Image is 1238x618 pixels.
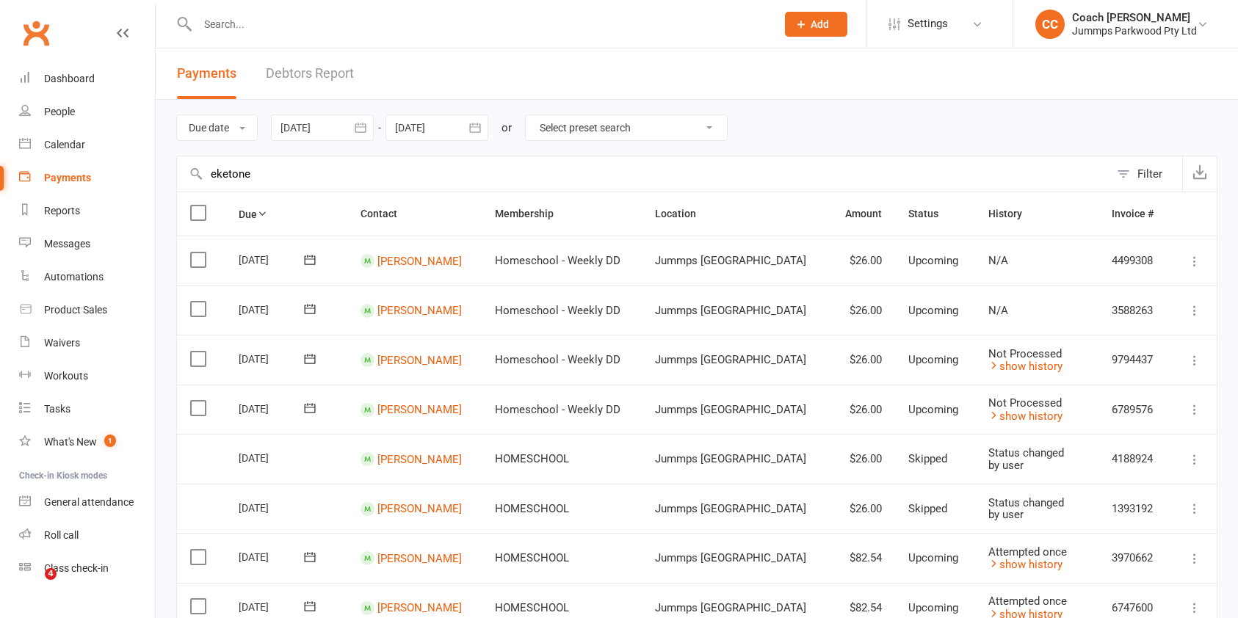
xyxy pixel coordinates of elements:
[895,192,975,236] th: Status
[495,353,620,366] span: Homeschool - Weekly DD
[377,403,462,416] a: [PERSON_NAME]
[19,161,155,195] a: Payments
[1098,533,1170,583] td: 3970662
[495,452,569,465] span: HOMESCHOOL
[642,385,828,435] td: Jummps [GEOGRAPHIC_DATA]
[19,294,155,327] a: Product Sales
[988,347,1062,360] span: Not Processed
[19,393,155,426] a: Tasks
[642,335,828,385] td: Jummps [GEOGRAPHIC_DATA]
[44,436,97,448] div: What's New
[908,403,958,416] span: Upcoming
[1098,286,1170,335] td: 3588263
[239,248,306,271] div: [DATE]
[18,15,54,51] a: Clubworx
[19,62,155,95] a: Dashboard
[1098,335,1170,385] td: 9794437
[988,410,1063,423] a: show history
[785,12,847,37] button: Add
[177,156,1110,192] input: Search by contact name or invoice number
[1110,156,1182,192] button: Filter
[239,496,306,519] div: [DATE]
[19,228,155,261] a: Messages
[44,403,70,415] div: Tasks
[828,286,894,335] td: $26.00
[239,446,306,469] div: [DATE]
[45,568,57,580] span: 4
[495,551,569,564] span: HOMESCHOOL
[19,128,155,161] a: Calendar
[495,601,569,614] span: HOMESCHOOL
[239,595,306,618] div: [DATE]
[44,73,95,84] div: Dashboard
[377,502,462,515] a: [PERSON_NAME]
[44,562,109,574] div: Class check-in
[239,545,306,568] div: [DATE]
[908,551,958,564] span: Upcoming
[377,452,462,465] a: [PERSON_NAME]
[811,18,829,30] span: Add
[377,353,462,366] a: [PERSON_NAME]
[988,446,1064,472] span: Status changed by user
[44,337,80,349] div: Waivers
[177,48,236,99] button: Payments
[828,484,894,534] td: $26.00
[908,304,958,317] span: Upcoming
[828,434,894,484] td: $26.00
[15,568,50,603] iframe: Intercom live chat
[828,192,894,236] th: Amount
[44,370,88,382] div: Workouts
[642,434,828,484] td: Jummps [GEOGRAPHIC_DATA]
[176,114,258,141] button: Due date
[19,360,155,393] a: Workouts
[642,192,828,236] th: Location
[828,335,894,385] td: $26.00
[44,205,80,217] div: Reports
[828,385,894,435] td: $26.00
[44,139,85,150] div: Calendar
[988,545,1067,559] span: Attempted once
[44,304,107,316] div: Product Sales
[1098,385,1170,435] td: 6789576
[239,397,306,420] div: [DATE]
[19,426,155,459] a: What's New1
[377,304,462,317] a: [PERSON_NAME]
[988,304,1008,317] span: N/A
[908,254,958,267] span: Upcoming
[19,261,155,294] a: Automations
[908,502,947,515] span: Skipped
[377,601,462,614] a: [PERSON_NAME]
[1098,434,1170,484] td: 4188924
[19,327,155,360] a: Waivers
[495,304,620,317] span: Homeschool - Weekly DD
[482,192,642,236] th: Membership
[988,558,1063,571] a: show history
[44,172,91,183] div: Payments
[642,533,828,583] td: Jummps [GEOGRAPHIC_DATA]
[1098,484,1170,534] td: 1393192
[1035,10,1065,39] div: CC
[19,486,155,519] a: General attendance kiosk mode
[975,192,1098,236] th: History
[193,14,766,34] input: Search...
[239,347,306,370] div: [DATE]
[908,353,958,366] span: Upcoming
[988,396,1062,410] span: Not Processed
[44,106,75,117] div: People
[44,238,90,250] div: Messages
[495,502,569,515] span: HOMESCHOOL
[44,496,134,508] div: General attendance
[828,533,894,583] td: $82.54
[377,254,462,267] a: [PERSON_NAME]
[1137,165,1162,183] div: Filter
[266,48,354,99] a: Debtors Report
[347,192,482,236] th: Contact
[988,496,1064,522] span: Status changed by user
[44,271,104,283] div: Automations
[1072,11,1197,24] div: Coach [PERSON_NAME]
[908,7,948,40] span: Settings
[19,195,155,228] a: Reports
[1098,192,1170,236] th: Invoice #
[495,403,620,416] span: Homeschool - Weekly DD
[1072,24,1197,37] div: Jummps Parkwood Pty Ltd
